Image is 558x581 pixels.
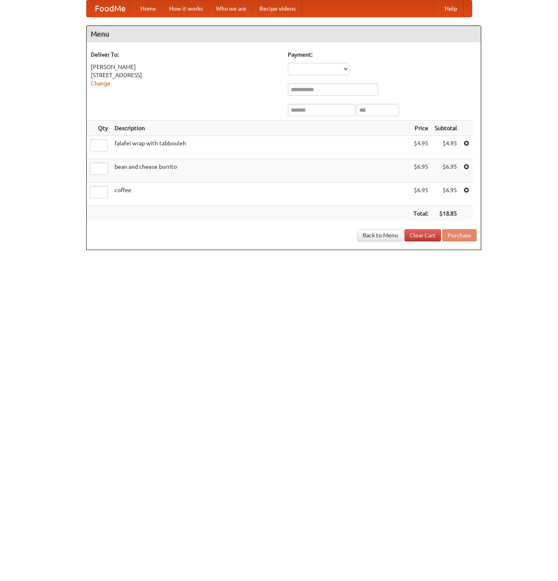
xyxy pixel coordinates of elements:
[91,51,280,59] h5: Deliver To:
[410,183,432,206] td: $6.95
[438,0,464,17] a: Help
[432,136,460,159] td: $4.95
[410,136,432,159] td: $4.95
[87,0,134,17] a: FoodMe
[432,206,460,221] th: $18.85
[410,159,432,183] td: $6.95
[209,0,253,17] a: Who we are
[111,183,410,206] td: coffee
[111,121,410,136] th: Description
[91,71,280,79] div: [STREET_ADDRESS]
[91,80,110,87] a: Change
[111,159,410,183] td: bean and cheese burrito
[442,229,477,241] button: Purchase
[357,229,403,241] a: Back to Menu
[87,121,111,136] th: Qty
[410,121,432,136] th: Price
[432,121,460,136] th: Subtotal
[404,229,441,241] a: Clear Cart
[432,159,460,183] td: $6.95
[253,0,302,17] a: Recipe videos
[111,136,410,159] td: falafel wrap with tabbouleh
[87,26,481,42] h4: Menu
[432,183,460,206] td: $6.95
[288,51,477,59] h5: Payment:
[134,0,163,17] a: Home
[410,206,432,221] th: Total:
[91,63,280,71] div: [PERSON_NAME]
[163,0,209,17] a: How it works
